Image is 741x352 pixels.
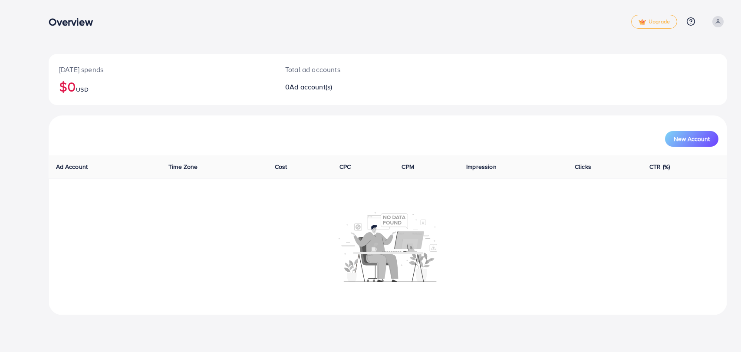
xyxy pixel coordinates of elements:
span: CPC [339,162,351,171]
h2: 0 [285,83,434,91]
span: Time Zone [168,162,198,171]
span: CTR (%) [649,162,670,171]
h2: $0 [59,78,264,95]
img: No account [339,211,438,282]
p: Total ad accounts [285,64,434,75]
span: Upgrade [639,19,670,25]
span: New Account [674,136,710,142]
span: CPM [402,162,414,171]
img: tick [639,19,646,25]
h3: Overview [49,16,99,28]
span: Cost [275,162,287,171]
p: [DATE] spends [59,64,264,75]
span: Impression [466,162,497,171]
span: Ad account(s) [290,82,332,92]
span: Clicks [575,162,591,171]
button: New Account [665,131,718,147]
a: tickUpgrade [631,15,677,29]
span: Ad Account [56,162,88,171]
span: USD [76,85,88,94]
